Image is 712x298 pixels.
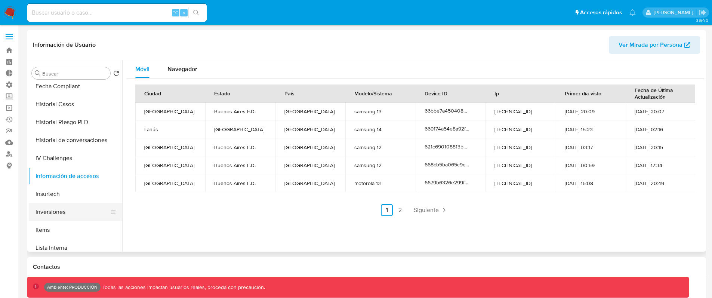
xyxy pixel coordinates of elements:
span: 66bbe7a4504084b4cbde3ad8 [425,107,496,114]
td: [TECHNICAL_ID] [486,120,555,138]
a: Notificaciones [629,9,636,16]
th: Estado [205,85,275,102]
td: [GEOGRAPHIC_DATA] [275,102,345,120]
td: [GEOGRAPHIC_DATA] [135,102,205,120]
td: [GEOGRAPHIC_DATA] [205,120,275,138]
th: Modelo/Sistema [345,85,415,102]
td: samsung 13 [345,102,415,120]
th: Ip [486,85,555,102]
div: Tabs [126,60,704,78]
a: Siguiente [411,204,451,216]
input: Buscar [42,70,107,77]
td: motorola 13 [345,174,415,192]
span: s [183,9,185,16]
a: Salir [699,9,706,16]
td: samsung 14 [345,120,415,138]
a: Ir a la página 2 [394,204,406,216]
td: samsung 12 [345,156,415,174]
span: Móvil [135,65,150,73]
h1: Contactos [33,263,700,271]
td: [DATE] 20:09 [556,102,626,120]
span: Accesos rápidos [580,9,622,16]
th: País [275,85,345,102]
td: Lanús [135,120,205,138]
th: Ciudad [135,85,205,102]
button: Ver Mirada por Persona [609,36,700,54]
button: Inversiones [29,203,116,221]
th: Fecha de Última Actualización [626,85,696,102]
td: [DATE] 15:08 [556,174,626,192]
td: Buenos Aires F.D. [205,174,275,192]
a: Ir a la página 1 [381,204,393,216]
td: [DATE] 20:07 [626,102,696,120]
button: Items [29,221,122,239]
span: 669174a54e8a92f22608b85a [425,125,493,132]
th: Device ID [416,85,486,102]
td: [TECHNICAL_ID] [486,138,555,156]
button: Información de accesos [29,167,122,185]
td: [GEOGRAPHIC_DATA] [135,138,205,156]
td: [GEOGRAPHIC_DATA] [275,156,345,174]
td: [DATE] 02:16 [626,120,696,138]
td: Buenos Aires F.D. [205,156,275,174]
h1: Información de Usuario [33,41,96,49]
p: Todas las acciones impactan usuarios reales, proceda con precaución. [101,284,265,291]
button: Fecha Compliant [29,77,122,95]
td: [GEOGRAPHIC_DATA] [275,174,345,192]
nav: Paginación [135,204,695,216]
p: Ambiente: PRODUCCIÓN [47,286,98,289]
button: Lista Interna [29,239,122,257]
button: Insurtech [29,185,122,203]
td: [DATE] 20:15 [626,138,696,156]
td: [DATE] 20:49 [626,174,696,192]
td: [GEOGRAPHIC_DATA] [135,156,205,174]
td: [TECHNICAL_ID] [486,174,555,192]
button: search-icon [188,7,204,18]
span: 668cb5ba065c9c533d72998c [425,161,494,168]
span: Ver Mirada por Persona [619,36,682,54]
button: Buscar [35,70,41,76]
button: Historial de conversaciones [29,131,122,149]
td: [DATE] 03:17 [556,138,626,156]
td: Buenos Aires F.D. [205,138,275,156]
td: [TECHNICAL_ID] [486,102,555,120]
input: Buscar usuario o caso... [27,8,207,18]
td: [GEOGRAPHIC_DATA] [275,138,345,156]
span: Siguiente [414,207,439,213]
button: Historial Riesgo PLD [29,113,122,131]
td: [TECHNICAL_ID] [486,156,555,174]
th: Primer día visto [556,85,626,102]
td: [DATE] 15:23 [556,120,626,138]
span: 6679b6326e299f3d78634014 [425,179,493,186]
button: Historial Casos [29,95,122,113]
td: [DATE] 17:34 [626,156,696,174]
span: Navegador [167,65,197,73]
p: federico.falavigna@mercadolibre.com [654,9,696,16]
td: Buenos Aires F.D. [205,102,275,120]
button: IV Challenges [29,149,122,167]
td: samsung 12 [345,138,415,156]
button: Volver al orden por defecto [113,70,119,79]
td: [GEOGRAPHIC_DATA] [135,174,205,192]
td: [GEOGRAPHIC_DATA] [275,120,345,138]
span: 621c690108813b00195d35f4 [425,143,491,150]
span: ⌥ [173,9,178,16]
td: [DATE] 00:59 [556,156,626,174]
